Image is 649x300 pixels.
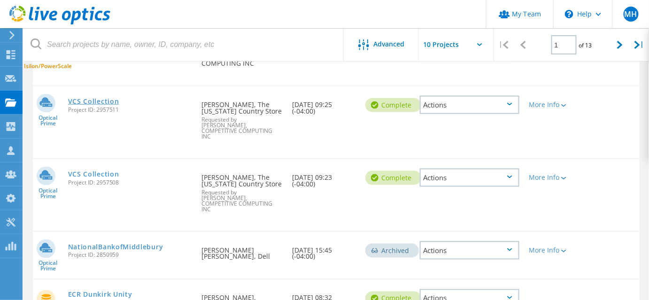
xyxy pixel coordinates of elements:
div: Complete [365,98,421,112]
span: Requested by [PERSON_NAME], COMPETITIVE COMPUTING INC [201,190,283,212]
span: Project ID: 2957511 [68,107,192,113]
span: Optical Prime [33,261,63,272]
span: Project ID: 2850959 [68,253,192,258]
div: [DATE] 15:45 (-04:00) [288,232,361,269]
a: ECR Dunkirk Unity [68,292,132,298]
span: of 13 [579,41,592,49]
div: | [630,28,649,62]
div: [DATE] 09:23 (-04:00) [288,159,361,197]
div: Complete [365,171,421,185]
div: More Info [529,174,568,181]
div: [DATE] 09:25 (-04:00) [288,86,361,124]
a: VCS Collection [68,171,119,177]
svg: \n [565,10,573,18]
a: NationalBankofMiddlebury [68,244,163,250]
a: Live Optics Dashboard [9,20,110,26]
div: [PERSON_NAME], The [US_STATE] Country Store [197,86,288,149]
div: | [494,28,513,62]
div: Actions [420,96,520,114]
span: Requested by [PERSON_NAME], COMPETITIVE COMPUTING INC [201,117,283,139]
span: Optical Prime [33,115,63,126]
input: Search projects by name, owner, ID, company, etc [23,28,344,61]
div: Actions [420,169,520,187]
a: VCS Collection [68,98,119,105]
div: Actions [420,241,520,260]
span: Isilon/PowerScale [24,63,72,69]
div: Archived [365,244,419,258]
span: Advanced [374,41,405,47]
div: [PERSON_NAME] [PERSON_NAME], Dell [197,232,288,269]
div: [PERSON_NAME], The [US_STATE] Country Store [197,159,288,222]
div: More Info [529,247,568,254]
div: More Info [529,101,568,108]
span: Optical Prime [33,188,63,199]
span: MH [625,10,637,18]
span: Project ID: 2957508 [68,180,192,185]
